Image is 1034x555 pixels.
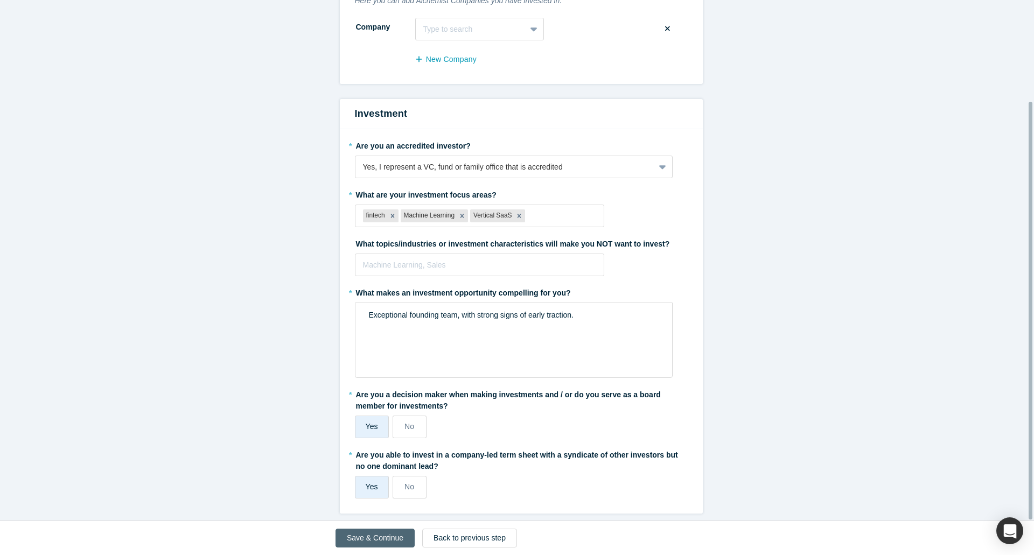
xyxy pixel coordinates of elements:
label: Company [355,18,415,37]
span: Yes [366,422,378,431]
div: Remove Vertical SaaS [513,209,525,222]
label: What makes an investment opportunity compelling for you? [355,284,688,299]
h3: Investment [355,107,688,121]
span: No [404,482,414,491]
button: New Company [415,50,488,69]
button: Save & Continue [336,529,415,547]
span: Yes [366,482,378,491]
div: Vertical SaaS [470,209,513,222]
label: What are your investment focus areas? [355,186,688,201]
span: No [404,422,414,431]
div: rdw-wrapper [355,303,673,378]
label: Are you able to invest in a company-led term sheet with a syndicate of other investors but no one... [355,446,688,472]
div: Machine Learning [401,209,457,222]
label: Are you a decision maker when making investments and / or do you serve as a board member for inve... [355,385,688,412]
div: Yes, I represent a VC, fund or family office that is accredited [363,161,647,173]
label: Are you an accredited investor? [355,137,688,152]
span: Exceptional founding team, with strong signs of early traction. [369,311,574,319]
div: fintech [363,209,387,222]
div: rdw-editor [362,306,666,324]
div: Remove fintech [387,209,399,222]
label: What topics/industries or investment characteristics will make you NOT want to invest? [355,235,688,250]
button: Back to previous step [422,529,517,547]
div: Remove Machine Learning [456,209,468,222]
